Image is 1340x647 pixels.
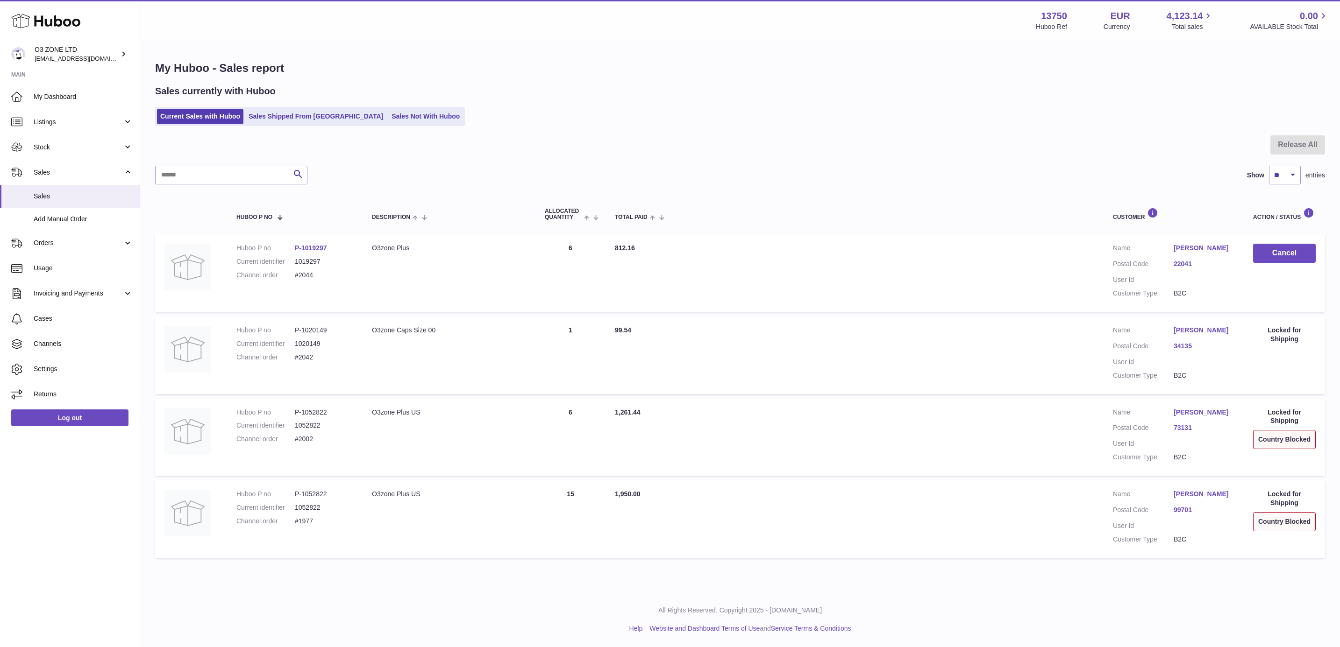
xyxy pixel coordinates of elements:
[615,490,641,498] span: 1,950.00
[388,109,463,124] a: Sales Not With Huboo
[615,408,641,416] span: 1,261.44
[615,214,648,220] span: Total paid
[236,257,295,266] dt: Current identifier
[236,435,295,443] dt: Channel order
[157,109,243,124] a: Current Sales with Huboo
[1253,208,1316,220] div: Action / Status
[615,244,635,252] span: 812.16
[1113,289,1174,298] dt: Customer Type
[545,208,582,220] span: ALLOCATED Quantity
[1253,430,1316,449] div: Country Blocked
[236,517,295,526] dt: Channel order
[295,339,353,348] dd: 1020149
[295,257,353,266] dd: 1019297
[372,408,526,417] div: O3zone Plus US
[1113,408,1174,419] dt: Name
[236,353,295,362] dt: Channel order
[1253,490,1316,507] div: Locked for Shipping
[236,326,295,335] dt: Huboo P no
[1174,371,1234,380] dd: B2C
[34,92,133,101] span: My Dashboard
[1113,244,1174,255] dt: Name
[35,55,137,62] span: [EMAIL_ADDRESS][DOMAIN_NAME]
[11,409,128,426] a: Log out
[1174,260,1234,268] a: 22041
[295,503,353,512] dd: 1052822
[34,365,133,373] span: Settings
[1305,171,1325,180] span: entries
[535,316,606,394] td: 1
[649,625,760,632] a: Website and Dashboard Terms of Use
[1041,10,1067,22] strong: 13750
[1172,22,1213,31] span: Total sales
[34,118,123,127] span: Listings
[236,339,295,348] dt: Current identifier
[236,214,272,220] span: Huboo P no
[1174,244,1234,253] a: [PERSON_NAME]
[236,408,295,417] dt: Huboo P no
[295,244,327,252] a: P-1019297
[1113,490,1174,501] dt: Name
[1113,506,1174,517] dt: Postal Code
[35,45,119,63] div: O3 ZONE LTD
[236,421,295,430] dt: Current identifier
[164,326,211,373] img: no-photo-large.jpg
[236,490,295,499] dt: Huboo P no
[34,168,123,177] span: Sales
[155,85,276,98] h2: Sales currently with Huboo
[34,192,133,201] span: Sales
[295,490,353,499] dd: P-1052822
[1174,408,1234,417] a: [PERSON_NAME]
[535,480,606,558] td: 15
[1113,423,1174,435] dt: Postal Code
[1247,171,1264,180] label: Show
[372,326,526,335] div: O3zone Caps Size 00
[1113,535,1174,544] dt: Customer Type
[1113,371,1174,380] dt: Customer Type
[1253,326,1316,344] div: Locked for Shipping
[34,289,123,298] span: Invoicing and Payments
[155,61,1325,76] h1: My Huboo - Sales report
[164,408,211,455] img: no-photo.jpg
[1113,275,1174,284] dt: User Id
[535,399,606,476] td: 6
[372,214,410,220] span: Description
[295,353,353,362] dd: #2042
[1174,342,1234,351] a: 34135
[11,47,25,61] img: internalAdmin-13750@internal.huboo.com
[372,244,526,253] div: O3zone Plus
[1113,521,1174,530] dt: User Id
[164,490,211,536] img: no-photo.jpg
[1167,10,1214,31] a: 4,123.14 Total sales
[1174,490,1234,499] a: [PERSON_NAME]
[295,326,353,335] dd: P-1020149
[1174,535,1234,544] dd: B2C
[615,326,631,334] span: 99.54
[1174,506,1234,514] a: 99701
[1250,22,1329,31] span: AVAILABLE Stock Total
[34,264,133,273] span: Usage
[295,421,353,430] dd: 1052822
[1174,289,1234,298] dd: B2C
[164,244,211,290] img: no-photo-large.jpg
[1104,22,1130,31] div: Currency
[771,625,851,632] a: Service Terms & Conditions
[1174,326,1234,335] a: [PERSON_NAME]
[1113,326,1174,337] dt: Name
[372,490,526,499] div: O3zone Plus US
[245,109,386,124] a: Sales Shipped From [GEOGRAPHIC_DATA]
[34,239,123,247] span: Orders
[1167,10,1203,22] span: 4,123.14
[1113,358,1174,366] dt: User Id
[295,408,353,417] dd: P-1052822
[236,503,295,512] dt: Current identifier
[295,517,353,526] dd: #1977
[34,215,133,224] span: Add Manual Order
[535,234,606,312] td: 6
[646,624,851,633] li: and
[1113,208,1234,220] div: Customer
[1036,22,1067,31] div: Huboo Ref
[295,435,353,443] dd: #2002
[1253,408,1316,426] div: Locked for Shipping
[34,390,133,399] span: Returns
